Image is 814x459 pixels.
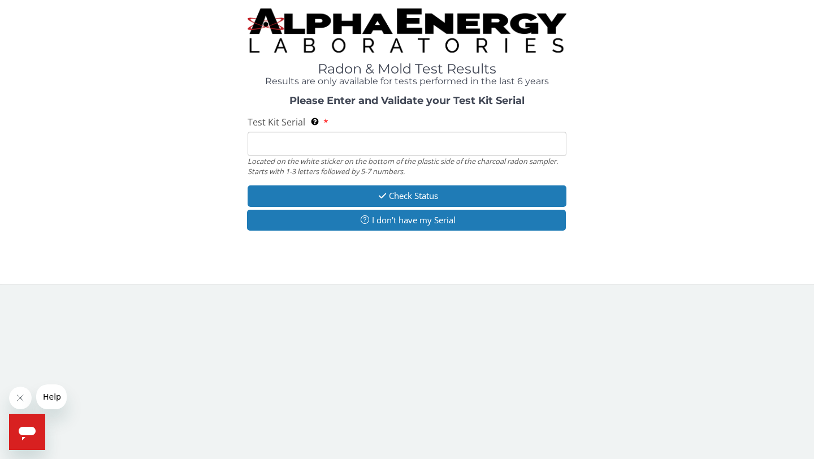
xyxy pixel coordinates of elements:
span: Test Kit Serial [248,116,305,128]
strong: Please Enter and Validate your Test Kit Serial [289,94,525,107]
h4: Results are only available for tests performed in the last 6 years [248,76,566,86]
button: Check Status [248,185,566,206]
img: TightCrop.jpg [248,8,566,53]
iframe: Button to launch messaging window [9,414,45,450]
div: Located on the white sticker on the bottom of the plastic side of the charcoal radon sampler. Sta... [248,156,566,177]
iframe: Message from company [36,384,67,409]
button: I don't have my Serial [247,210,566,231]
h1: Radon & Mold Test Results [248,62,566,76]
iframe: Close message [9,387,32,409]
